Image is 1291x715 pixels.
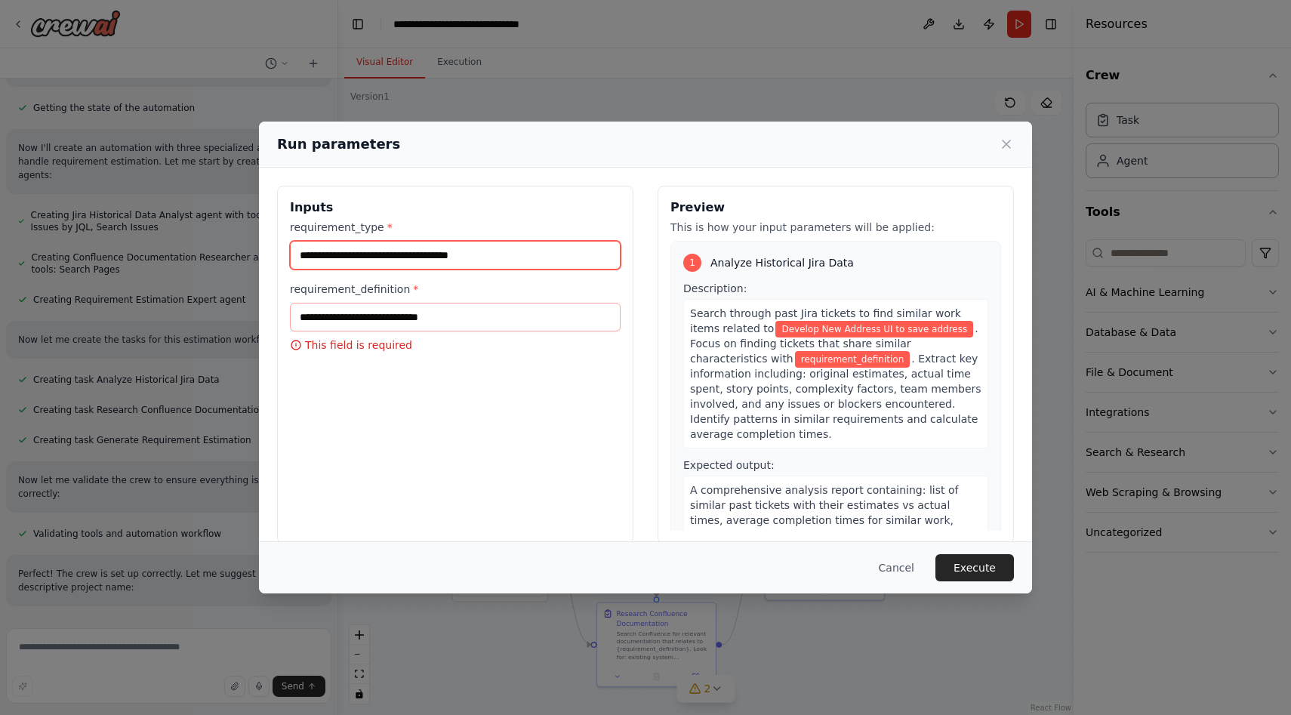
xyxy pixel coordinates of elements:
label: requirement_definition [290,282,621,297]
p: This is how your input parameters will be applied: [670,220,1001,235]
h3: Inputs [290,199,621,217]
h2: Run parameters [277,134,400,155]
span: Variable: requirement_definition [795,351,910,368]
span: Variable: requirement_type [775,321,973,337]
span: Description: [683,282,747,294]
span: Expected output: [683,459,775,471]
span: Analyze Historical Jira Data [710,255,854,270]
div: 1 [683,254,701,272]
button: Execute [935,554,1014,581]
h3: Preview [670,199,1001,217]
label: requirement_type [290,220,621,235]
span: . Focus on finding tickets that share similar characteristics with [690,322,978,365]
p: This field is required [290,337,621,353]
span: . Extract key information including: original estimates, actual time spent, story points, complex... [690,353,981,440]
button: Cancel [867,554,926,581]
span: Search through past Jira tickets to find similar work items related to [690,307,961,334]
span: A comprehensive analysis report containing: list of similar past tickets with their estimates vs ... [690,484,972,572]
